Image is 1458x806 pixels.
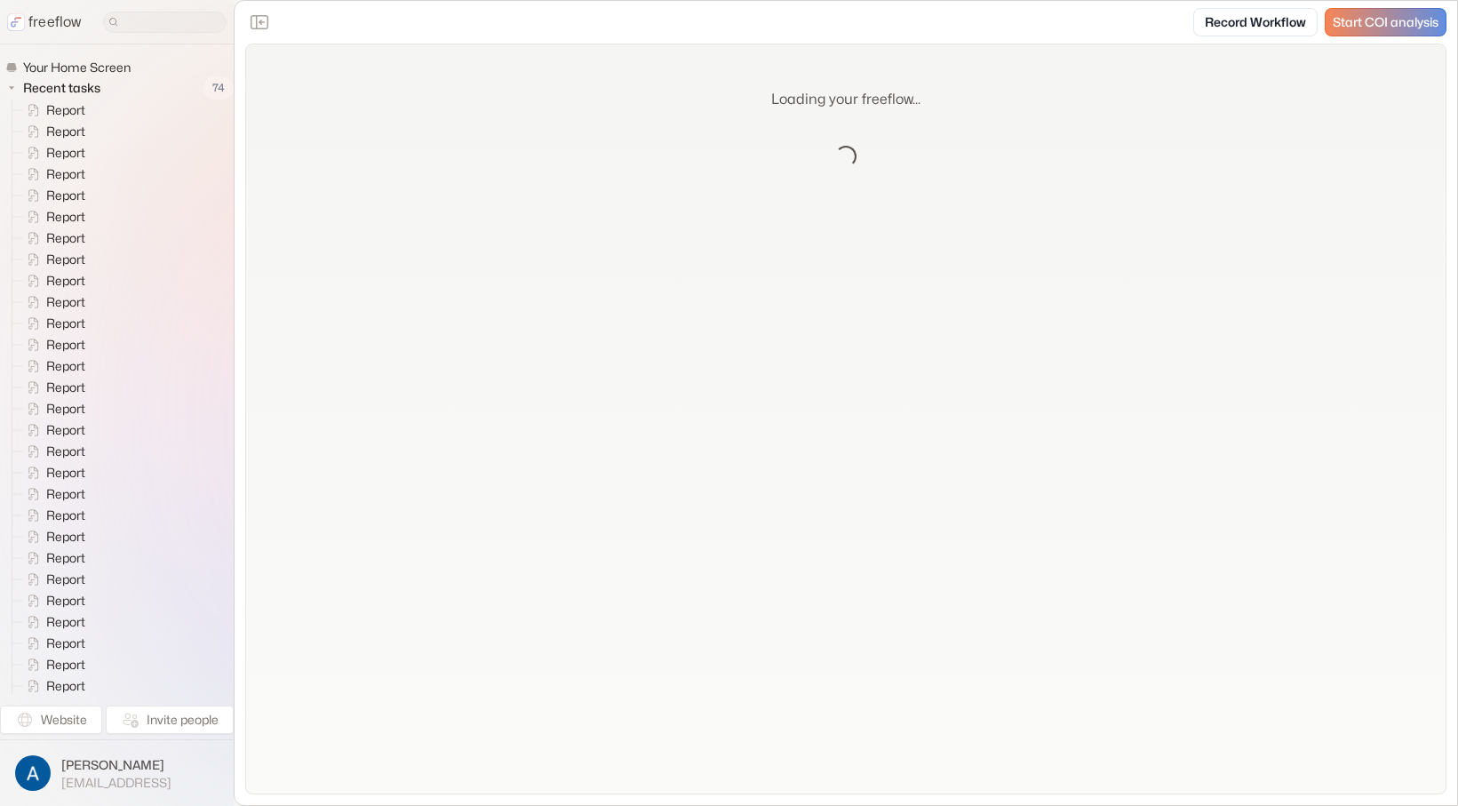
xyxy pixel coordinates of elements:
[43,528,91,546] span: Report
[12,441,92,462] a: Report
[5,59,138,76] a: Your Home Screen
[12,462,92,483] a: Report
[12,164,92,185] a: Report
[43,165,91,183] span: Report
[1333,15,1438,30] span: Start COI analysis
[12,547,92,569] a: Report
[12,419,92,441] a: Report
[43,677,91,695] span: Report
[12,611,92,633] a: Report
[43,293,91,311] span: Report
[12,526,92,547] a: Report
[43,634,91,652] span: Report
[1325,8,1446,36] a: Start COI analysis
[12,355,92,377] a: Report
[43,592,91,610] span: Report
[43,656,91,674] span: Report
[12,654,92,675] a: Report
[43,357,91,375] span: Report
[43,272,91,290] span: Report
[61,756,171,774] span: [PERSON_NAME]
[12,633,92,654] a: Report
[203,76,234,100] span: 74
[43,485,91,503] span: Report
[43,400,91,418] span: Report
[771,89,920,110] p: Loading your freeflow...
[12,675,92,697] a: Report
[12,185,92,206] a: Report
[43,549,91,567] span: Report
[12,505,92,526] a: Report
[12,334,92,355] a: Report
[12,590,92,611] a: Report
[5,77,108,99] button: Recent tasks
[43,336,91,354] span: Report
[12,377,92,398] a: Report
[12,270,92,291] a: Report
[43,229,91,247] span: Report
[12,291,92,313] a: Report
[20,59,136,76] span: Your Home Screen
[12,398,92,419] a: Report
[12,206,92,227] a: Report
[12,100,92,121] a: Report
[43,613,91,631] span: Report
[43,315,91,332] span: Report
[12,569,92,590] a: Report
[43,123,91,140] span: Report
[12,483,92,505] a: Report
[12,249,92,270] a: Report
[43,187,91,204] span: Report
[43,251,91,268] span: Report
[28,12,82,33] p: freeflow
[43,571,91,588] span: Report
[12,121,92,142] a: Report
[43,101,91,119] span: Report
[43,507,91,524] span: Report
[1193,8,1318,36] a: Record Workflow
[20,79,106,97] span: Recent tasks
[43,443,91,460] span: Report
[7,12,82,33] a: freeflow
[61,775,171,791] span: [EMAIL_ADDRESS]
[43,421,91,439] span: Report
[15,755,51,791] img: profile
[245,8,274,36] button: Close the sidebar
[43,208,91,226] span: Report
[12,227,92,249] a: Report
[43,144,91,162] span: Report
[43,379,91,396] span: Report
[106,706,234,734] button: Invite people
[11,751,223,795] button: [PERSON_NAME][EMAIL_ADDRESS]
[12,313,92,334] a: Report
[12,142,92,164] a: Report
[43,464,91,482] span: Report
